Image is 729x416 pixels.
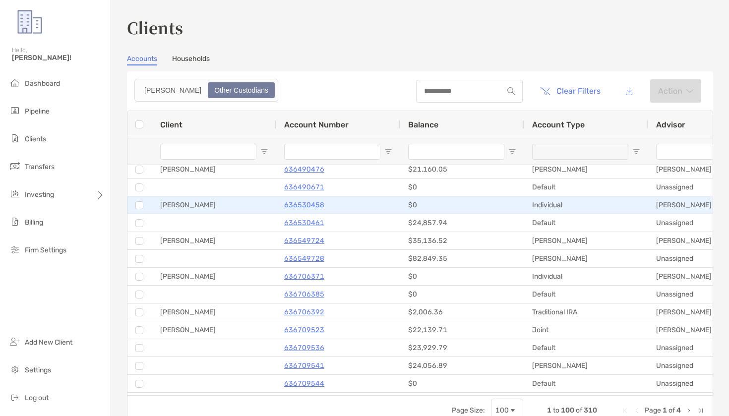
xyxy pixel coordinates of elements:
a: 636549728 [284,252,324,265]
span: Account Type [532,120,585,129]
img: firm-settings icon [9,243,21,255]
div: Previous Page [633,407,641,415]
img: input icon [507,87,515,95]
p: 636706385 [284,288,324,300]
span: Advisor [656,120,685,129]
div: Page Size: [452,406,485,415]
div: 100 [495,406,509,415]
div: $82,849.35 [400,250,524,267]
img: dashboard icon [9,77,21,89]
span: Settings [25,366,51,374]
div: Default [524,214,648,232]
div: Default [524,286,648,303]
img: clients icon [9,132,21,144]
button: Open Filter Menu [508,148,516,156]
a: 636706371 [284,270,324,283]
div: $0 [400,178,524,196]
span: of [668,406,675,415]
div: Traditional IRA [524,303,648,321]
span: Investing [25,190,54,199]
span: 100 [561,406,574,415]
div: [PERSON_NAME] [152,321,276,339]
div: [PERSON_NAME] [152,232,276,249]
div: $23,929.79 [400,339,524,357]
span: Account Number [284,120,349,129]
div: Default [524,178,648,196]
div: [PERSON_NAME] [152,268,276,285]
div: Default [524,339,648,357]
div: $0 [400,268,524,285]
span: 310 [584,406,597,415]
a: Accounts [127,55,157,65]
img: logout icon [9,391,21,403]
div: [PERSON_NAME] [524,232,648,249]
div: Individual [524,196,648,214]
div: $35,136.52 [400,232,524,249]
div: [PERSON_NAME] [524,357,648,374]
div: [PERSON_NAME] [152,303,276,321]
span: Clients [25,135,46,143]
a: 636490671 [284,181,324,193]
span: Dashboard [25,79,60,88]
div: $21,160.05 [400,161,524,178]
button: Actionarrow [650,79,701,103]
div: $24,857.94 [400,214,524,232]
div: $0 [400,286,524,303]
a: 636549724 [284,235,324,247]
input: Account Number Filter Input [284,144,380,160]
span: Billing [25,218,43,227]
div: First Page [621,407,629,415]
div: Zoe [139,83,207,97]
div: $24,056.89 [400,357,524,374]
h3: Clients [127,16,713,39]
div: Joint [524,321,648,339]
span: Firm Settings [25,246,66,254]
img: pipeline icon [9,105,21,117]
a: Households [172,55,210,65]
a: 636706392 [284,306,324,318]
span: Log out [25,394,49,402]
span: Balance [408,120,438,129]
a: 636709541 [284,359,324,372]
input: Client Filter Input [160,144,256,160]
div: segmented control [134,79,278,102]
div: $0 [400,196,524,214]
img: investing icon [9,188,21,200]
span: Client [160,120,182,129]
img: add_new_client icon [9,336,21,348]
p: 636530458 [284,199,324,211]
a: 636490476 [284,163,324,176]
span: of [576,406,582,415]
a: 636530461 [284,217,324,229]
span: Add New Client [25,338,72,347]
span: Page [645,406,661,415]
div: $2,006.36 [400,303,524,321]
div: [PERSON_NAME] [152,161,276,178]
div: [PERSON_NAME] [152,196,276,214]
div: [PERSON_NAME] [524,250,648,267]
div: Individual [524,268,648,285]
div: Other Custodians [209,83,274,97]
div: Next Page [685,407,693,415]
img: arrow [686,89,693,94]
button: Open Filter Menu [384,148,392,156]
a: 636709544 [284,377,324,390]
button: Open Filter Menu [260,148,268,156]
a: 636709523 [284,324,324,336]
div: $0 [400,393,524,410]
span: 1 [663,406,667,415]
input: Balance Filter Input [408,144,504,160]
div: Last Page [697,407,705,415]
a: 636709536 [284,342,324,354]
img: settings icon [9,363,21,375]
img: Zoe Logo [12,4,48,40]
div: Default [524,375,648,392]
